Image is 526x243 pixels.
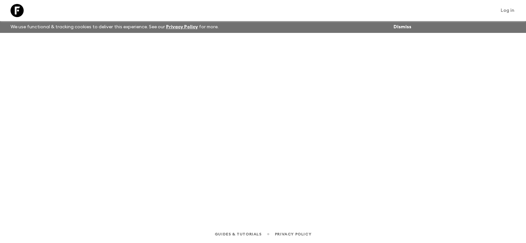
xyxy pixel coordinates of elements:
a: Log in [497,6,518,15]
p: We use functional & tracking cookies to deliver this experience. See our for more. [8,21,221,33]
a: Guides & Tutorials [215,231,262,238]
a: Privacy Policy [166,25,198,29]
button: Dismiss [392,22,413,32]
a: Privacy Policy [275,231,311,238]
